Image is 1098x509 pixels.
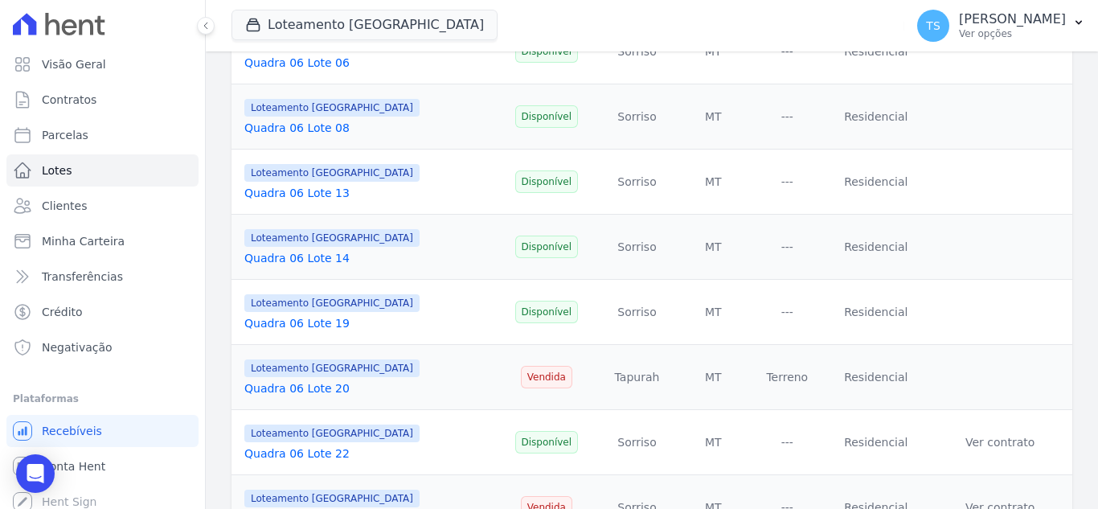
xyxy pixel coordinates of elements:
[244,294,420,312] span: Loteamento [GEOGRAPHIC_DATA]
[959,27,1066,40] p: Ver opções
[676,345,750,410] td: MT
[515,105,579,128] span: Disponível
[6,84,199,116] a: Contratos
[13,389,192,408] div: Plataformas
[244,252,350,265] a: Quadra 06 Lote 14
[244,382,350,395] a: Quadra 06 Lote 20
[6,190,199,222] a: Clientes
[6,154,199,187] a: Lotes
[824,215,928,280] td: Residencial
[521,366,572,388] span: Vendida
[42,233,125,249] span: Minha Carteira
[244,56,350,69] a: Quadra 06 Lote 06
[824,410,928,475] td: Residencial
[598,410,676,475] td: Sorriso
[676,84,750,150] td: MT
[244,99,420,117] span: Loteamento [GEOGRAPHIC_DATA]
[244,490,420,507] span: Loteamento [GEOGRAPHIC_DATA]
[42,304,83,320] span: Crédito
[750,215,824,280] td: ---
[515,431,579,454] span: Disponível
[6,331,199,363] a: Negativação
[244,317,350,330] a: Quadra 06 Lote 19
[824,84,928,150] td: Residencial
[6,450,199,482] a: Conta Hent
[598,84,676,150] td: Sorriso
[959,11,1066,27] p: [PERSON_NAME]
[676,215,750,280] td: MT
[42,56,106,72] span: Visão Geral
[244,229,420,247] span: Loteamento [GEOGRAPHIC_DATA]
[750,280,824,345] td: ---
[515,236,579,258] span: Disponível
[515,301,579,323] span: Disponível
[598,215,676,280] td: Sorriso
[42,162,72,179] span: Lotes
[6,261,199,293] a: Transferências
[16,454,55,493] div: Open Intercom Messenger
[244,164,420,182] span: Loteamento [GEOGRAPHIC_DATA]
[965,436,1034,449] a: Ver contrato
[750,410,824,475] td: ---
[598,280,676,345] td: Sorriso
[598,150,676,215] td: Sorriso
[244,121,350,134] a: Quadra 06 Lote 08
[244,359,420,377] span: Loteamento [GEOGRAPHIC_DATA]
[6,415,199,447] a: Recebíveis
[676,280,750,345] td: MT
[244,425,420,442] span: Loteamento [GEOGRAPHIC_DATA]
[231,10,498,40] button: Loteamento [GEOGRAPHIC_DATA]
[676,410,750,475] td: MT
[42,198,87,214] span: Clientes
[42,423,102,439] span: Recebíveis
[824,345,928,410] td: Residencial
[926,20,940,31] span: TS
[824,150,928,215] td: Residencial
[6,119,199,151] a: Parcelas
[676,150,750,215] td: MT
[42,127,88,143] span: Parcelas
[42,458,105,474] span: Conta Hent
[42,269,123,285] span: Transferências
[824,280,928,345] td: Residencial
[750,150,824,215] td: ---
[6,296,199,328] a: Crédito
[904,3,1098,48] button: TS [PERSON_NAME] Ver opções
[42,92,96,108] span: Contratos
[244,187,350,199] a: Quadra 06 Lote 13
[244,447,350,460] a: Quadra 06 Lote 22
[515,170,579,193] span: Disponível
[42,339,113,355] span: Negativação
[750,84,824,150] td: ---
[750,345,824,410] td: Terreno
[598,345,676,410] td: Tapurah
[6,48,199,80] a: Visão Geral
[6,225,199,257] a: Minha Carteira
